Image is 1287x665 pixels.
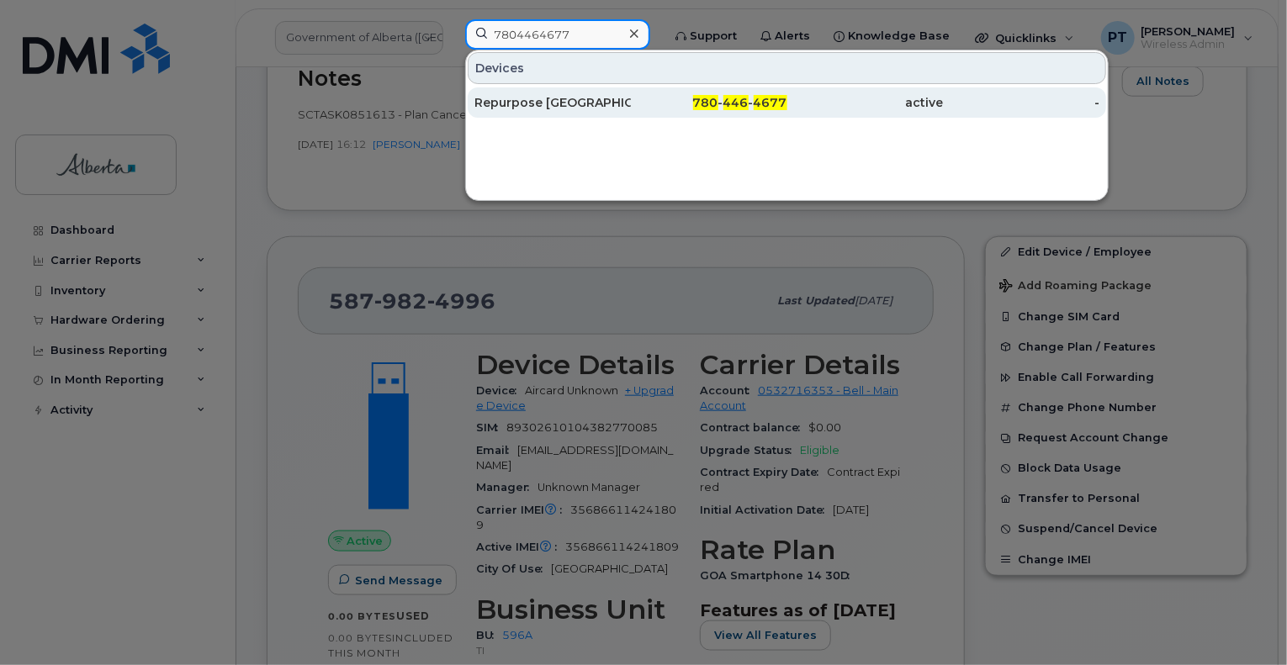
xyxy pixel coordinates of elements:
[754,95,787,110] span: 4677
[693,95,718,110] span: 780
[787,94,944,111] div: active
[465,19,650,50] input: Find something...
[723,95,749,110] span: 446
[631,94,787,111] div: - -
[468,52,1106,84] div: Devices
[468,87,1106,118] a: Repurpose [GEOGRAPHIC_DATA]780-446-4677active-
[474,94,631,111] div: Repurpose [GEOGRAPHIC_DATA]
[943,94,1099,111] div: -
